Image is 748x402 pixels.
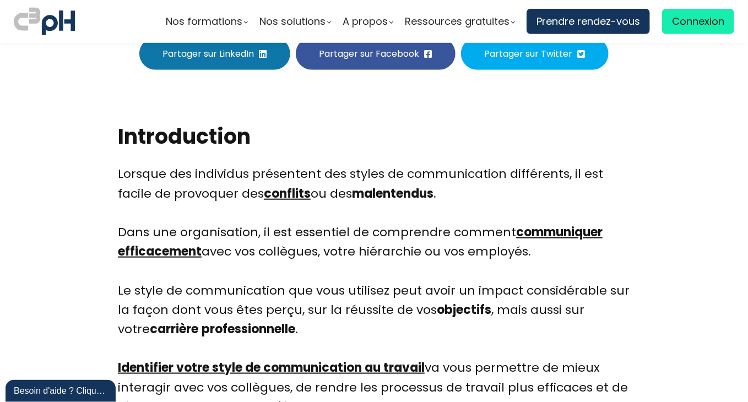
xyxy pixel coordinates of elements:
b: malentendus [352,185,433,202]
a: Identifier votre style de communication au travail [118,359,425,376]
b: carrière [150,320,198,338]
a: Prendre rendez-vous [527,9,650,34]
span: . [433,185,436,202]
span: Ressources gratuites [405,13,509,30]
b: objectifs [437,301,491,318]
span: Connexion [672,13,724,30]
span: Lorsque des individus présentent des styles de communication différents, il est facile de provoqu... [118,165,603,202]
span: Nos formations [166,13,242,30]
span: Prendre rendez-vous [536,13,640,30]
span: Partager sur LinkedIn [162,47,254,61]
h2: Introduction [118,122,630,150]
button: Partager sur Facebook [296,37,456,70]
a: conflits [264,185,311,202]
img: logo C3PH [14,6,75,37]
span: Partager sur Twitter [484,47,572,61]
span: Nos solutions [259,13,326,30]
b: professionnelle [202,320,295,338]
span: Partager sur Facebook [319,47,419,61]
a: efficacement [118,243,202,260]
iframe: chat widget [6,378,118,402]
span: ou des [311,185,352,202]
button: Partager sur Twitter [461,37,609,70]
a: Connexion [662,9,734,34]
a: communiquer [516,224,603,241]
span: A propos [343,13,388,30]
button: Partager sur LinkedIn [139,37,290,70]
